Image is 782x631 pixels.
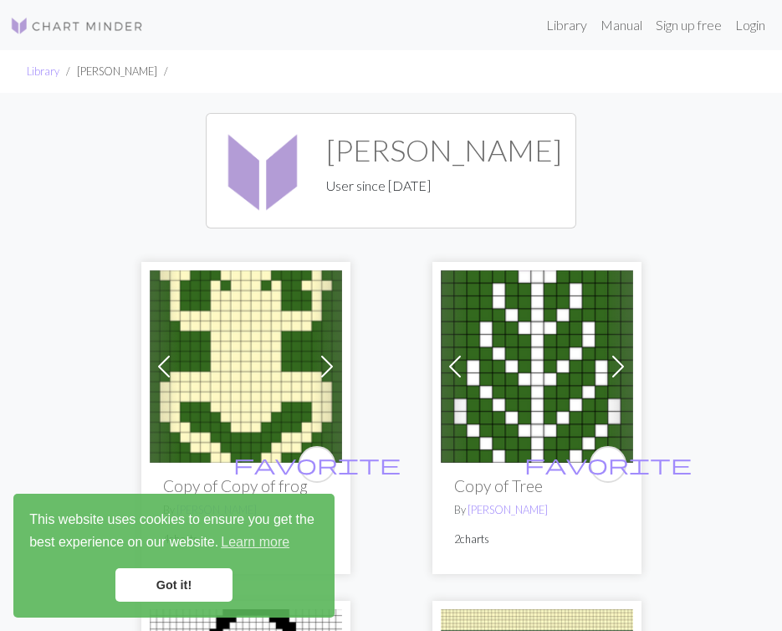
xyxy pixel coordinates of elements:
[594,8,649,42] a: Manual
[590,446,626,483] button: favourite
[454,531,620,547] p: 2 charts
[233,451,401,477] span: favorite
[27,64,59,78] a: Library
[115,568,233,602] a: dismiss cookie message
[10,16,144,36] img: Logo
[728,8,772,42] a: Login
[150,357,342,372] a: frog
[299,446,335,483] button: favourite
[220,127,307,214] img: margie jay
[649,8,728,42] a: Sign up free
[326,176,562,196] p: User since [DATE]
[59,64,157,80] li: [PERSON_NAME]
[441,270,633,463] img: Tree
[441,357,633,372] a: Tree
[454,476,620,495] h2: Copy of Tree
[13,494,335,618] div: cookieconsent
[233,448,401,481] i: favourite
[524,451,692,477] span: favorite
[468,503,548,516] a: [PERSON_NAME]
[150,270,342,463] img: frog
[454,502,620,518] p: By
[29,510,319,555] span: This website uses cookies to ensure you get the best experience on our website.
[326,132,562,168] h1: [PERSON_NAME]
[524,448,692,481] i: favourite
[539,8,594,42] a: Library
[218,530,292,555] a: learn more about cookies
[163,476,329,495] h2: Copy of Copy of frog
